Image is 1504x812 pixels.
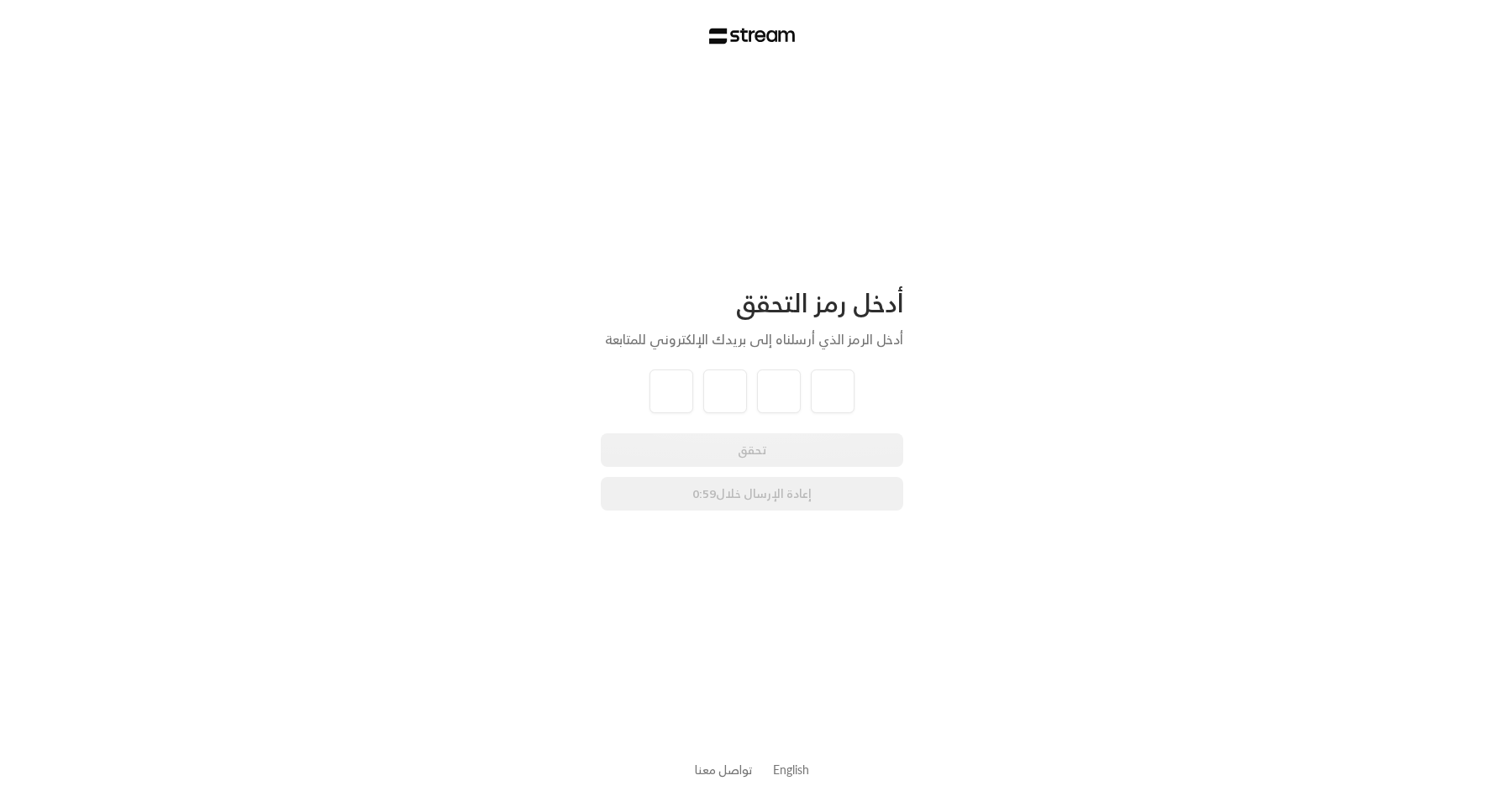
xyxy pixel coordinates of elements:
[773,754,809,785] a: English
[695,761,753,778] button: تواصل معنا
[601,287,903,319] div: أدخل رمز التحقق
[695,759,753,780] a: تواصل معنا
[601,329,903,349] div: أدخل الرمز الذي أرسلناه إلى بريدك الإلكتروني للمتابعة
[709,28,796,45] img: Stream Logo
